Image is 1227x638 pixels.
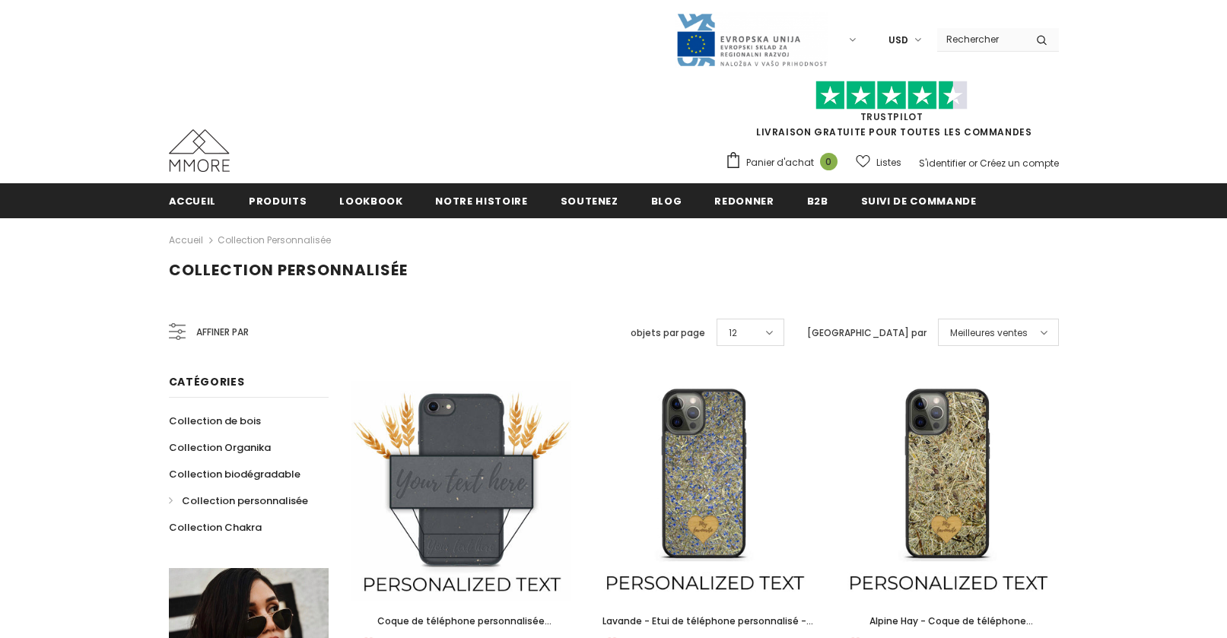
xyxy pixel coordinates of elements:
span: Redonner [714,194,774,208]
input: Search Site [937,28,1025,50]
span: B2B [807,194,828,208]
span: LIVRAISON GRATUITE POUR TOUTES LES COMMANDES [725,87,1059,138]
span: Catégories [169,374,245,389]
a: Accueil [169,231,203,249]
span: Panier d'achat [746,155,814,170]
span: Blog [651,194,682,208]
img: Cas MMORE [169,129,230,172]
a: Notre histoire [435,183,527,217]
a: Blog [651,183,682,217]
a: Collection Chakra [169,514,262,541]
span: Affiner par [196,324,249,341]
a: Lookbook [339,183,402,217]
span: Collection de bois [169,414,261,428]
span: Collection Chakra [169,520,262,535]
span: Suivi de commande [861,194,977,208]
span: Accueil [169,194,217,208]
span: Collection Organika [169,440,271,455]
span: soutenez [561,194,618,208]
a: soutenez [561,183,618,217]
a: Collection de bois [169,408,261,434]
img: Javni Razpis [675,12,828,68]
a: Collection biodégradable [169,461,300,487]
span: Collection biodégradable [169,467,300,481]
span: Produits [249,194,307,208]
span: USD [888,33,908,48]
a: Produits [249,183,307,217]
a: Listes [856,149,901,176]
span: Collection personnalisée [169,259,408,281]
span: 12 [729,325,737,341]
span: or [968,157,977,170]
label: objets par page [631,325,705,341]
a: Collection personnalisée [218,233,331,246]
a: Créez un compte [980,157,1059,170]
a: Collection Organika [169,434,271,461]
span: Meilleures ventes [950,325,1028,341]
span: 0 [820,153,838,170]
a: Panier d'achat 0 [725,151,845,174]
a: Collection personnalisée [169,487,308,514]
a: Coque de téléphone personnalisée biodégradable - Noire [351,613,572,630]
a: Suivi de commande [861,183,977,217]
span: Listes [876,155,901,170]
a: Accueil [169,183,217,217]
a: TrustPilot [860,110,923,123]
a: Alpine Hay - Coque de téléphone personnalisée - Cadeau personnalisé [838,613,1058,630]
a: B2B [807,183,828,217]
span: Notre histoire [435,194,527,208]
a: Javni Razpis [675,33,828,46]
label: [GEOGRAPHIC_DATA] par [807,325,927,341]
a: Lavande - Etui de téléphone personnalisé - Cadeau personnalisé [594,613,815,630]
span: Lookbook [339,194,402,208]
a: S'identifier [919,157,966,170]
img: Faites confiance aux étoiles pilotes [815,81,968,110]
a: Redonner [714,183,774,217]
span: Collection personnalisée [182,494,308,508]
